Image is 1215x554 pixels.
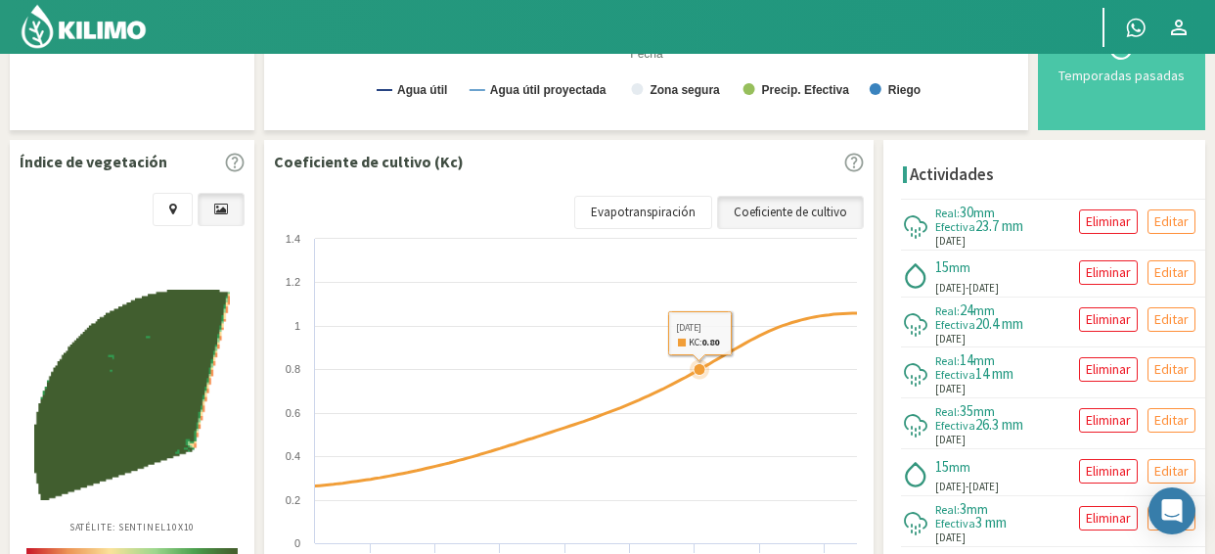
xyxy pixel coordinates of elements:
[973,351,995,369] span: mm
[1148,487,1195,534] div: Open Intercom Messenger
[967,500,988,518] span: mm
[397,83,447,97] text: Agua útil
[286,407,300,419] text: 0.6
[1147,408,1195,433] button: Editar
[650,83,720,97] text: Zona segura
[949,458,970,476] span: mm
[973,402,995,420] span: mm
[966,281,968,295] span: -
[888,83,921,97] text: Riego
[1079,357,1138,382] button: Eliminar
[20,150,167,173] p: Índice de vegetación
[762,83,850,97] text: Precip. Efectiva
[935,432,966,448] span: [DATE]
[935,530,966,546] span: [DATE]
[935,233,966,250] span: [DATE]
[1154,358,1189,381] p: Editar
[975,513,1007,531] span: 3 mm
[935,303,960,318] span: Real:
[286,450,300,462] text: 0.4
[973,301,995,319] span: mm
[1086,358,1131,381] p: Eliminar
[935,404,960,419] span: Real:
[1147,506,1195,531] button: Editar
[935,367,975,382] span: Efectiva
[949,258,970,276] span: mm
[1086,261,1131,284] p: Eliminar
[1079,209,1138,234] button: Eliminar
[1147,459,1195,484] button: Editar
[69,520,196,534] p: Satélite: Sentinel
[1079,408,1138,433] button: Eliminar
[966,480,968,493] span: -
[975,216,1023,235] span: 23.7 mm
[1086,210,1131,233] p: Eliminar
[1154,210,1189,233] p: Editar
[960,401,973,420] span: 35
[294,320,300,332] text: 1
[935,331,966,347] span: [DATE]
[286,363,300,375] text: 0.8
[935,516,975,531] span: Efectiva
[1079,260,1138,285] button: Eliminar
[975,314,1023,333] span: 20.4 mm
[960,350,973,369] span: 14
[935,418,975,433] span: Efectiva
[935,317,975,332] span: Efectiva
[935,381,966,397] span: [DATE]
[1079,459,1138,484] button: Eliminar
[1079,307,1138,332] button: Eliminar
[935,280,966,297] span: [DATE]
[1086,507,1131,530] p: Eliminar
[286,233,300,245] text: 1.4
[574,196,712,229] a: Evapotranspiración
[1086,460,1131,483] p: Eliminar
[1079,506,1138,531] button: Eliminar
[286,494,300,506] text: 0.2
[968,480,999,493] span: [DATE]
[294,537,300,549] text: 0
[274,150,464,173] p: Coeficiente de cultivo (Kc)
[975,364,1013,383] span: 14 mm
[935,502,960,517] span: Real:
[935,457,949,476] span: 15
[975,415,1023,434] span: 26.3 mm
[286,276,300,288] text: 1.2
[1147,260,1195,285] button: Editar
[1147,357,1195,382] button: Editar
[960,499,967,518] span: 3
[935,219,975,234] span: Efectiva
[20,3,148,50] img: Kilimo
[490,83,607,97] text: Agua útil proyectada
[717,196,864,229] a: Coeficiente de cultivo
[1054,69,1190,82] div: Temporadas pasadas
[968,281,999,295] span: [DATE]
[630,47,663,61] text: Fecha
[1154,409,1189,432] p: Editar
[1154,460,1189,483] p: Editar
[34,290,230,500] img: ccfb22eb-f7d5-444a-bc7a-236bca138012_-_sentinel_-_2025-10-02.png
[1154,261,1189,284] p: Editar
[1147,307,1195,332] button: Editar
[960,300,973,319] span: 24
[166,521,196,533] span: 10X10
[935,257,949,276] span: 15
[1086,409,1131,432] p: Eliminar
[973,204,995,221] span: mm
[1086,308,1131,331] p: Eliminar
[1147,209,1195,234] button: Editar
[1154,308,1189,331] p: Editar
[935,353,960,368] span: Real:
[935,206,960,220] span: Real:
[910,165,994,184] h4: Actividades
[960,203,973,221] span: 30
[935,479,966,495] span: [DATE]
